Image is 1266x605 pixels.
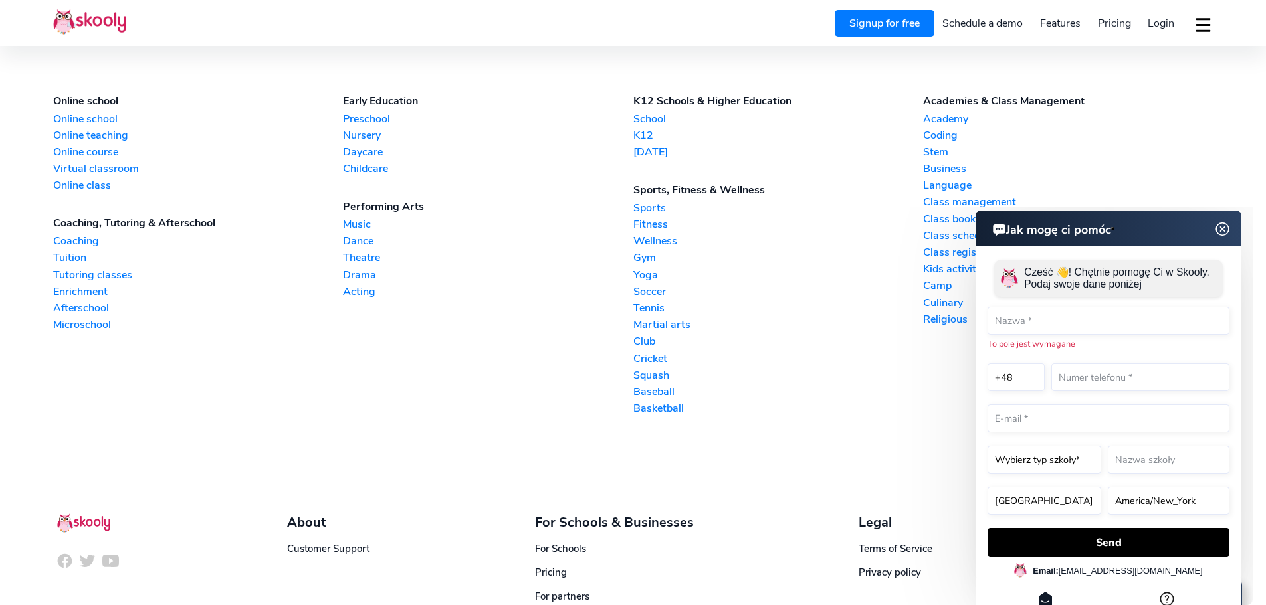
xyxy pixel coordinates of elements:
a: Gym [633,250,923,265]
a: Online course [53,145,343,159]
a: Club [633,334,923,349]
div: Early Education [343,94,633,108]
img: Skooly [57,513,110,532]
div: K12 Schools & Higher Education [633,94,923,108]
a: K12 [633,128,923,143]
a: Tennis [633,301,923,315]
a: Cricket [633,351,923,366]
div: Coaching, Tutoring & Afterschool [53,216,343,230]
a: Drama [343,268,633,282]
a: Wellness [633,234,923,248]
a: Coding [923,128,1213,143]
a: Schedule a demo [934,13,1032,34]
a: Enrichment [53,284,343,299]
a: Virtual classroom [53,161,343,176]
img: icon-twitter [79,553,96,569]
div: Legal [859,513,932,531]
div: For Schools & Businesses [535,513,694,531]
a: [DATE] [633,145,923,159]
a: Soccer [633,284,923,299]
a: Preschool [343,112,633,126]
a: Fitness [633,217,923,232]
a: Academy [923,112,1213,126]
a: Terms of Service [859,542,932,555]
a: Class management [923,195,1213,209]
a: Online school [53,112,343,126]
a: Customer Support [287,542,369,555]
a: Coaching [53,234,343,248]
a: Business [923,161,1213,176]
a: Baseball [633,385,923,399]
a: School [633,112,923,126]
a: Theatre [343,250,633,265]
a: For Schools [535,542,586,555]
a: Online teaching [53,128,343,143]
a: Pricing [1089,13,1140,34]
a: Daycare [343,145,633,159]
a: Afterschool [53,301,343,315]
a: Features [1031,13,1089,34]
a: Pricing [535,566,567,579]
a: Dance [343,234,633,248]
a: For partners [535,590,589,603]
a: Language [923,178,1213,193]
a: Acting [343,284,633,299]
img: Skooly [53,9,126,35]
span: Login [1148,16,1174,31]
a: Stem [923,145,1213,159]
div: Sports, Fitness & Wellness [633,183,923,197]
a: Tuition [53,250,343,265]
a: Microschool [53,317,343,332]
img: icon-facebook [56,553,73,569]
a: Online class [53,178,343,193]
a: Yoga [633,268,923,282]
button: dropdown menu [1194,9,1213,40]
a: Childcare [343,161,633,176]
div: Online school [53,94,343,108]
div: Academies & Class Management [923,94,1213,108]
a: Music [343,217,633,232]
span: Pricing [1098,16,1131,31]
a: Tutoring classes [53,268,343,282]
a: Martial arts [633,317,923,332]
div: Performing Arts [343,199,633,214]
a: Login [1139,13,1183,34]
a: Sports [633,201,923,215]
div: About [287,513,369,531]
a: Privacy policy [859,566,921,579]
a: Squash [633,368,923,383]
img: icon-youtube [102,553,119,569]
a: Signup for free [835,10,934,37]
a: Nursery [343,128,633,143]
a: Basketball [633,401,923,416]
